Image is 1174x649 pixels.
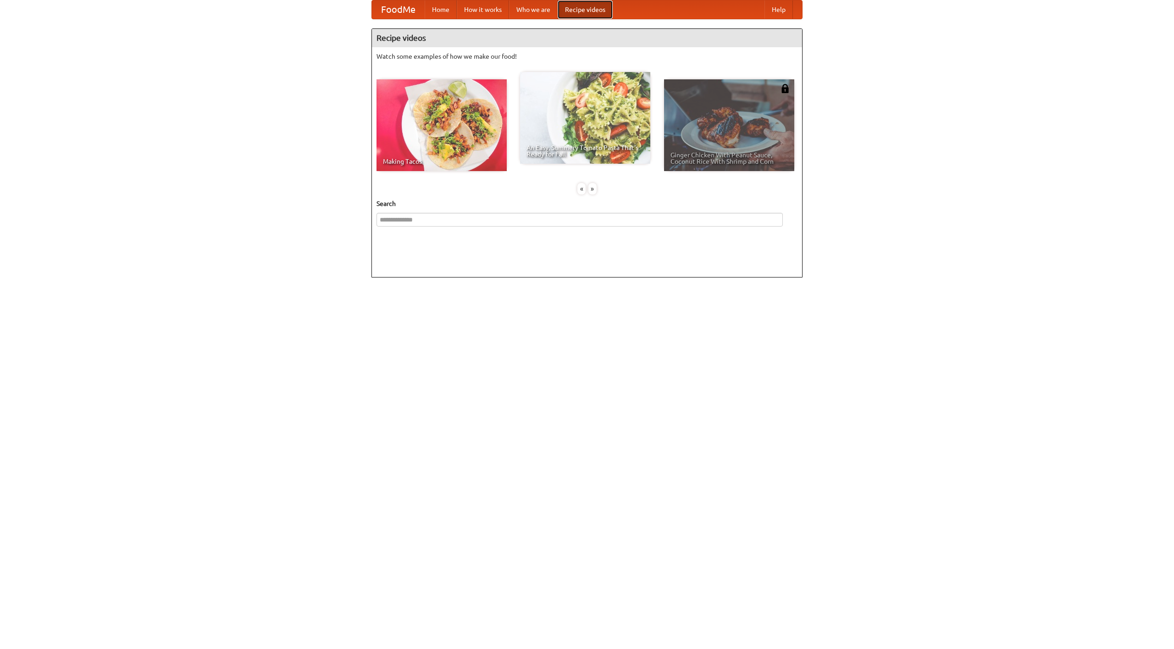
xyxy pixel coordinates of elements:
a: How it works [457,0,509,19]
a: Recipe videos [558,0,613,19]
div: « [577,183,586,194]
a: An Easy, Summery Tomato Pasta That's Ready for Fall [520,72,650,164]
a: Making Tacos [377,79,507,171]
a: Home [425,0,457,19]
p: Watch some examples of how we make our food! [377,52,797,61]
div: » [588,183,597,194]
img: 483408.png [781,84,790,93]
a: Who we are [509,0,558,19]
h4: Recipe videos [372,29,802,47]
a: FoodMe [372,0,425,19]
span: Making Tacos [383,158,500,165]
h5: Search [377,199,797,208]
a: Help [764,0,793,19]
span: An Easy, Summery Tomato Pasta That's Ready for Fall [526,144,644,157]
